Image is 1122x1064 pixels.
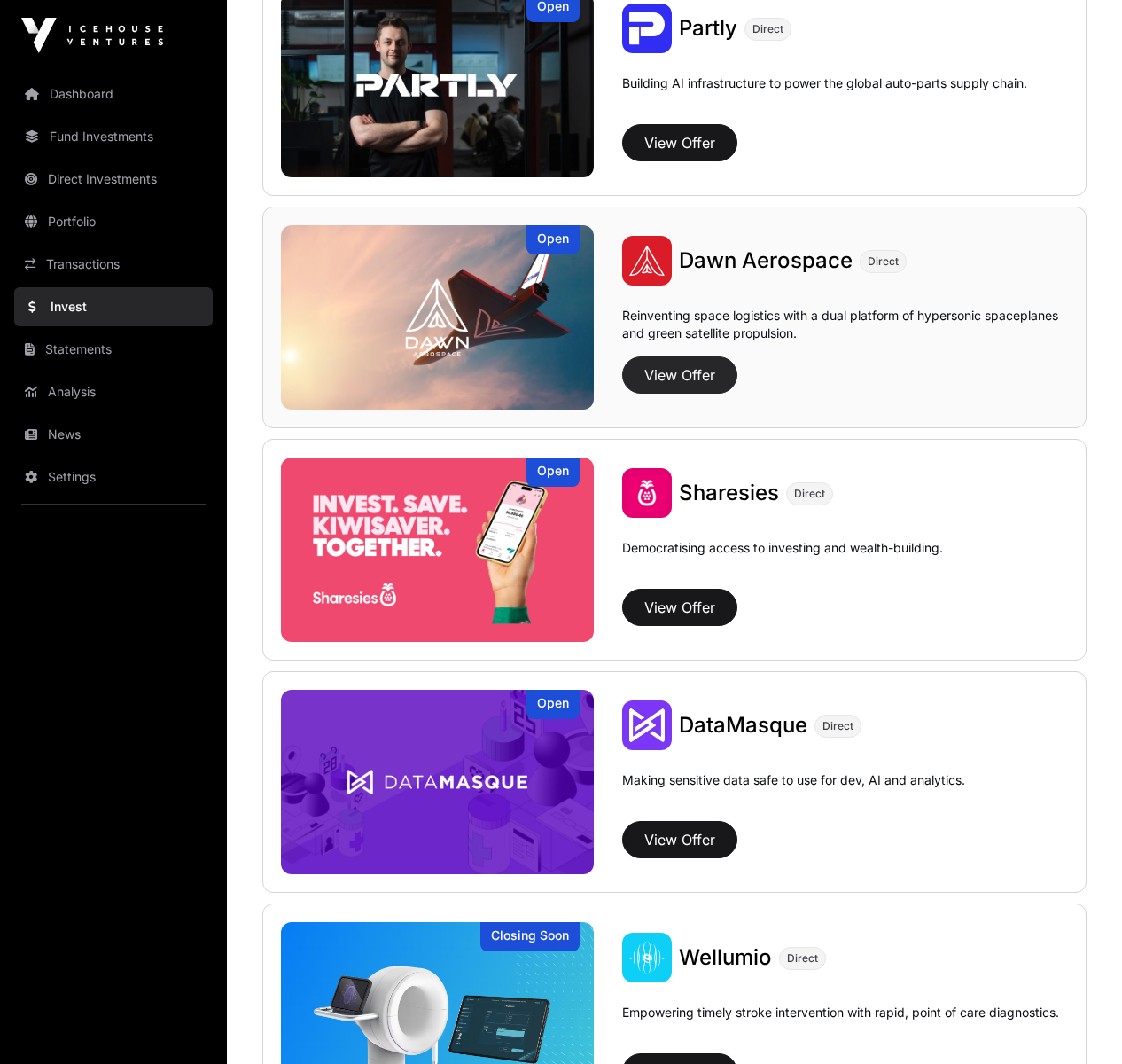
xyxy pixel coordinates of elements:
[679,712,807,738] span: DataMasque
[526,225,580,254] div: Open
[679,479,779,507] a: Sharesies
[622,933,672,982] img: Wellumio
[14,245,213,284] a: Transactions
[622,74,1027,117] p: Building AI infrastructure to power the global auto-parts supply chain.
[14,202,213,241] a: Portfolio
[14,372,213,411] a: Analysis
[281,690,594,874] img: DataMasque
[622,468,672,518] img: Sharesies
[679,944,772,970] span: Wellumio
[622,700,672,750] img: DataMasque
[622,539,943,582] p: Democratising access to investing and wealth-building.
[679,15,737,41] span: Partly
[868,254,899,269] span: Direct
[622,589,737,626] button: View Offer
[679,943,772,972] a: Wellumio
[281,225,594,410] img: Dawn Aerospace
[622,124,737,161] button: View Offer
[281,225,594,410] a: Dawn AerospaceOpen
[679,711,807,739] a: DataMasque
[526,690,580,719] div: Open
[679,14,737,43] a: Partly
[480,922,580,951] div: Closing Soon
[622,4,672,53] img: Partly
[1033,979,1122,1064] iframe: Chat Widget
[21,18,163,53] img: Icehouse Ventures Logo
[14,117,213,156] a: Fund Investments
[679,480,779,505] span: Sharesies
[14,287,213,326] a: Invest
[622,1004,1059,1046] p: Empowering timely stroke intervention with rapid, point of care diagnostics.
[281,690,594,874] a: DataMasqueOpen
[794,487,825,501] span: Direct
[679,247,853,273] span: Dawn Aerospace
[526,458,580,487] div: Open
[622,356,737,394] button: View Offer
[622,307,1068,349] p: Reinventing space logistics with a dual platform of hypersonic spaceplanes and green satellite pr...
[14,74,213,113] a: Dashboard
[787,951,818,966] span: Direct
[281,458,594,642] a: SharesiesOpen
[14,330,213,369] a: Statements
[622,771,965,814] p: Making sensitive data safe to use for dev, AI and analytics.
[622,821,737,858] button: View Offer
[622,236,672,286] img: Dawn Aerospace
[822,719,853,733] span: Direct
[752,22,783,36] span: Direct
[679,246,853,275] a: Dawn Aerospace
[14,160,213,199] a: Direct Investments
[14,458,213,497] a: Settings
[281,458,594,642] img: Sharesies
[14,415,213,454] a: News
